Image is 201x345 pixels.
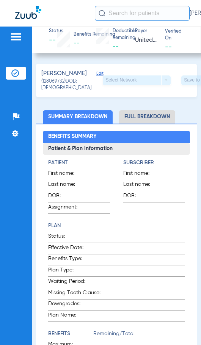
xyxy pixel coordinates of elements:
[48,244,104,254] span: Effective Date:
[15,6,41,19] img: Zuub Logo
[48,311,104,321] span: Plan Name:
[48,289,104,299] span: Missing Tooth Clause:
[10,32,22,41] img: hamburger-icon
[48,192,85,202] span: DOB:
[48,278,104,288] span: Waiting Period:
[123,169,160,180] span: First name:
[135,36,159,45] span: UnitedHealthcare Community Plan AHCCCS(including Dual Complete) - (HUB)
[43,131,190,143] h2: Benefits Summary
[48,330,93,340] app-breakdown-title: Benefits
[48,232,104,243] span: Status:
[123,159,185,167] h4: Subscriber
[48,330,93,338] h4: Benefits
[123,192,160,202] span: DOB:
[93,330,185,340] span: Remaining/Total
[48,222,185,230] h4: Plan
[49,36,63,45] span: --
[48,159,110,167] h4: Patient
[74,40,80,46] span: --
[48,180,85,191] span: Last name:
[43,110,113,124] li: Summary Breakdown
[41,69,87,78] span: [PERSON_NAME]
[49,28,63,35] span: Status
[48,266,104,276] span: Plan Type:
[43,143,190,155] h3: Patient & Plan Information
[48,169,85,180] span: First name:
[123,180,160,191] span: Last name:
[48,255,104,265] span: Benefits Type:
[74,31,115,38] span: Benefits Remaining
[48,203,85,213] span: Assignment:
[95,6,190,21] input: Search for patients
[165,42,172,50] span: --
[48,300,104,310] span: Downgrades:
[135,28,159,35] span: Payer
[41,78,103,92] span: (128069732) DOB: [DEMOGRAPHIC_DATA]
[99,10,105,17] img: Search Icon
[165,28,188,42] span: Verified On
[96,71,103,78] span: Edit
[119,110,175,124] li: Full Breakdown
[163,309,201,345] iframe: Chat Widget
[113,28,137,41] span: Deductible Remaining
[113,44,119,50] span: --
